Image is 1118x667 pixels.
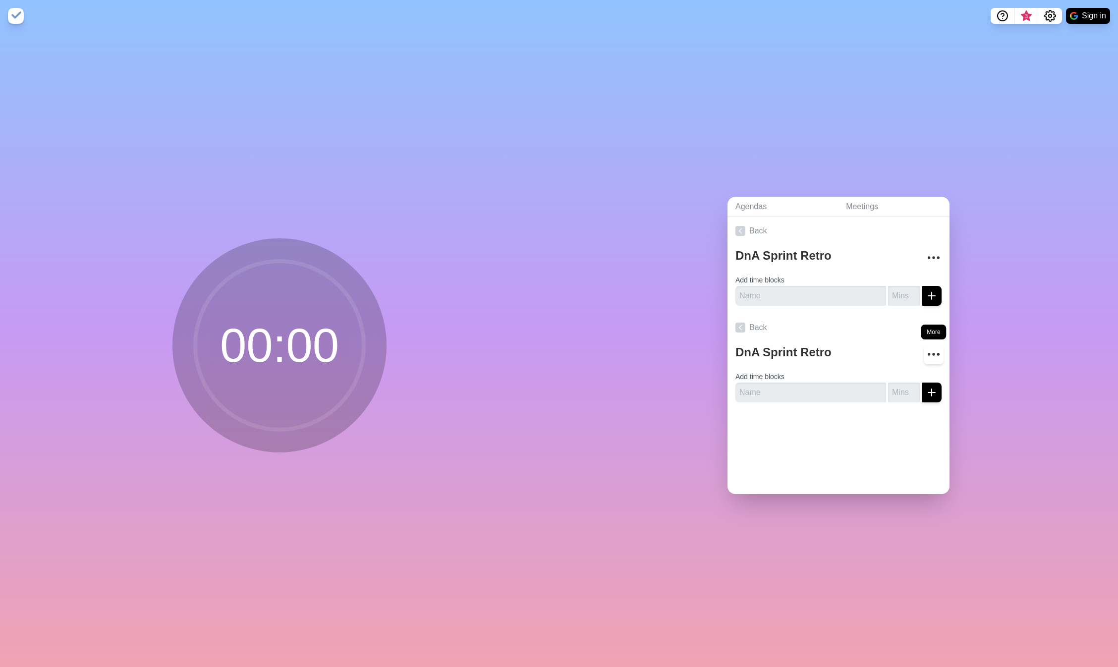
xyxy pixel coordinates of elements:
[1066,8,1110,24] button: Sign in
[924,344,944,364] button: More
[924,248,944,268] button: More
[735,276,784,284] label: Add time blocks
[735,383,886,402] input: Name
[1070,12,1078,20] img: google logo
[8,8,24,24] img: timeblocks logo
[735,373,784,381] label: Add time blocks
[735,286,886,306] input: Name
[838,197,950,217] a: Meetings
[888,286,920,306] input: Mins
[727,217,950,245] a: Back
[1038,8,1062,24] button: Settings
[1014,8,1038,24] button: What’s new
[727,314,950,341] a: Back
[888,383,920,402] input: Mins
[727,197,838,217] a: Agendas
[991,8,1014,24] button: Help
[1022,12,1030,20] span: 3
